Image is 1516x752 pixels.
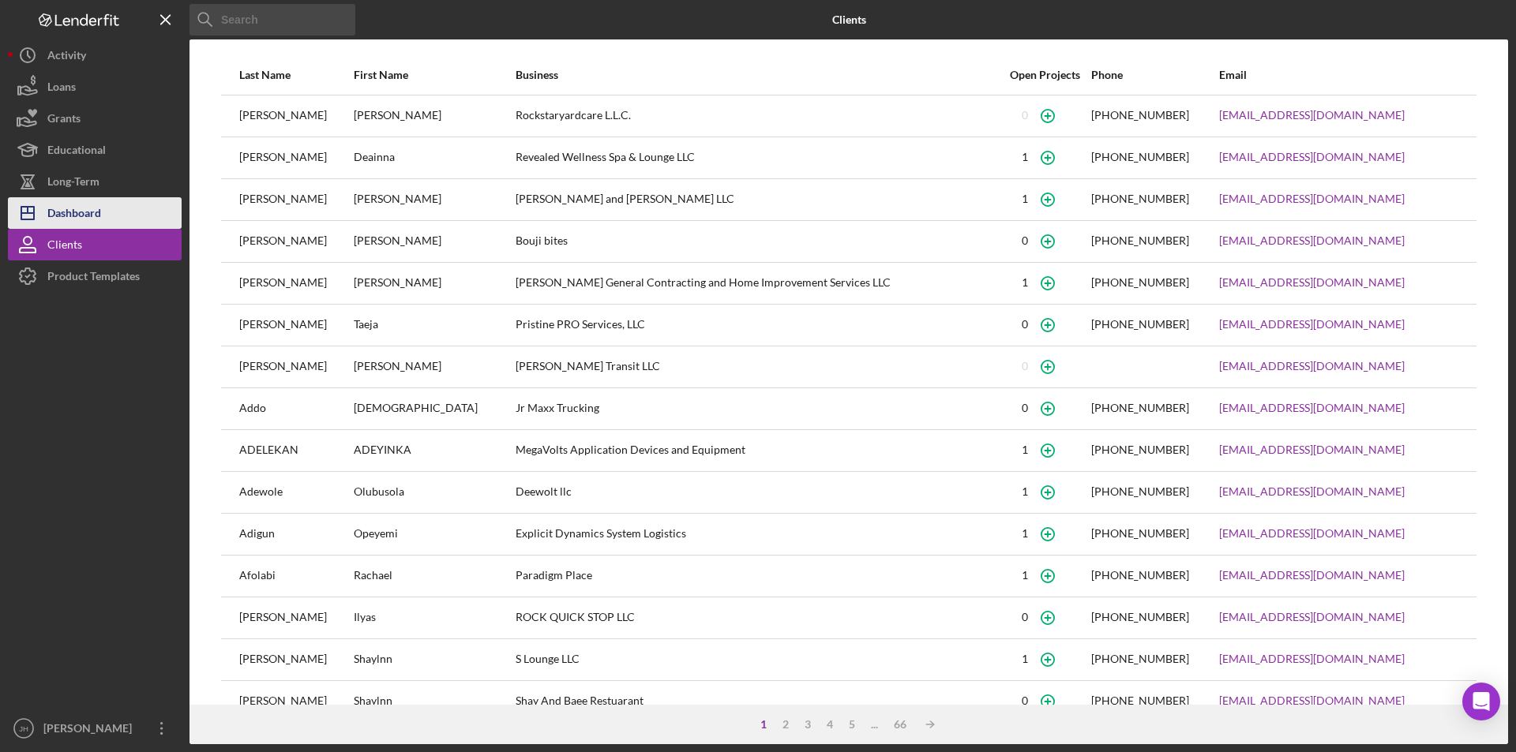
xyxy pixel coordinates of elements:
div: 1 [1022,151,1028,163]
div: [PHONE_NUMBER] [1091,276,1189,289]
div: 0 [1022,402,1028,414]
div: 0 [1022,109,1028,122]
a: [EMAIL_ADDRESS][DOMAIN_NAME] [1219,318,1405,331]
div: [PERSON_NAME] [239,347,352,387]
div: Deewolt llc [516,473,998,512]
div: Loans [47,71,76,107]
div: Rachael [354,556,513,596]
div: Opeyemi [354,514,513,554]
div: [PHONE_NUMBER] [1091,318,1189,331]
div: 0 [1022,694,1028,707]
div: ROCK QUICK STOP LLC [516,598,998,638]
div: [PERSON_NAME] [239,264,352,303]
div: [PERSON_NAME] [354,96,513,136]
button: Long-Term [8,166,182,197]
div: [PERSON_NAME] [239,598,352,638]
div: [PHONE_NUMBER] [1091,193,1189,205]
div: Adigun [239,514,352,554]
div: 0 [1022,360,1028,372]
div: Product Templates [47,260,140,296]
div: [PHONE_NUMBER] [1091,109,1189,122]
div: Business [516,69,998,81]
div: Shaylnn [354,640,513,679]
div: [PERSON_NAME] [239,305,352,345]
div: [PERSON_NAME] [354,222,513,261]
button: JH[PERSON_NAME] [8,713,182,744]
div: [PHONE_NUMBER] [1091,402,1189,414]
div: Phone [1091,69,1218,81]
div: 1 [1022,653,1028,665]
div: [PERSON_NAME] [239,138,352,178]
a: [EMAIL_ADDRESS][DOMAIN_NAME] [1219,234,1405,247]
div: [PHONE_NUMBER] [1091,234,1189,247]
div: Afolabi [239,556,352,596]
div: Open Intercom Messenger [1462,683,1500,720]
div: 1 [752,718,775,731]
a: Grants [8,103,182,134]
div: First Name [354,69,513,81]
div: [PERSON_NAME] [239,96,352,136]
div: Shaylnn [354,682,513,721]
a: [EMAIL_ADDRESS][DOMAIN_NAME] [1219,276,1405,289]
div: 4 [819,718,841,731]
div: [PERSON_NAME] Transit LLC [516,347,998,387]
a: [EMAIL_ADDRESS][DOMAIN_NAME] [1219,694,1405,707]
div: Rockstaryardcare L.L.C. [516,96,998,136]
div: Ilyas [354,598,513,638]
div: [PHONE_NUMBER] [1091,611,1189,623]
div: Shay And Baee Restuarant [516,682,998,721]
div: Last Name [239,69,352,81]
div: Long-Term [47,166,99,201]
div: [PERSON_NAME] [354,180,513,219]
div: Grants [47,103,81,138]
div: [PHONE_NUMBER] [1091,694,1189,707]
div: MegaVolts Application Devices and Equipment [516,431,998,470]
div: 5 [841,718,863,731]
div: Email [1219,69,1458,81]
div: Dashboard [47,197,101,233]
button: Clients [8,229,182,260]
div: [PHONE_NUMBER] [1091,527,1189,540]
div: ADEYINKA [354,431,513,470]
div: ADELEKAN [239,431,352,470]
div: Jr Maxx Trucking [516,389,998,428]
div: Pristine PRO Services, LLC [516,305,998,345]
a: Educational [8,134,182,166]
div: Adewole [239,473,352,512]
div: 1 [1022,193,1028,205]
div: [PERSON_NAME] [39,713,142,748]
div: [PERSON_NAME] [239,180,352,219]
a: Product Templates [8,260,182,292]
div: 1 [1022,485,1028,498]
div: Activity [47,39,86,75]
div: [PHONE_NUMBER] [1091,485,1189,498]
div: 1 [1022,569,1028,582]
div: [PERSON_NAME] [239,640,352,679]
div: [PHONE_NUMBER] [1091,653,1189,665]
div: Paradigm Place [516,556,998,596]
div: Explicit Dynamics System Logistics [516,514,998,554]
div: Open Projects [1000,69,1090,81]
div: [PERSON_NAME] [239,222,352,261]
a: [EMAIL_ADDRESS][DOMAIN_NAME] [1219,611,1405,623]
div: 1 [1022,527,1028,540]
div: [PERSON_NAME] [354,264,513,303]
div: Addo [239,389,352,428]
button: Activity [8,39,182,71]
div: 2 [775,718,797,731]
a: [EMAIL_ADDRESS][DOMAIN_NAME] [1219,193,1405,205]
div: Taeja [354,305,513,345]
div: 1 [1022,276,1028,289]
a: [EMAIL_ADDRESS][DOMAIN_NAME] [1219,443,1405,456]
div: Bouji bites [516,222,998,261]
input: Search [189,4,355,36]
div: [PHONE_NUMBER] [1091,151,1189,163]
div: [PERSON_NAME] [354,347,513,387]
div: 1 [1022,443,1028,456]
b: Clients [832,13,866,26]
div: 0 [1022,611,1028,623]
a: Loans [8,71,182,103]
